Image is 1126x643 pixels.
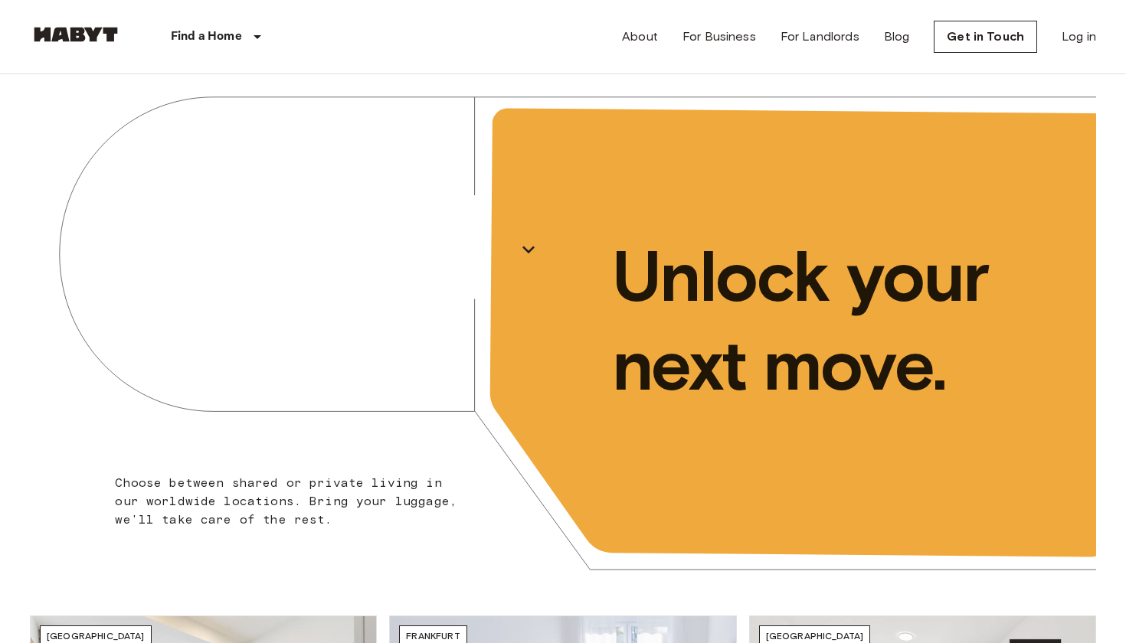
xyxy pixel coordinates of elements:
[1062,28,1096,46] a: Log in
[115,474,466,529] p: Choose between shared or private living in our worldwide locations. Bring your luggage, we'll tak...
[682,28,756,46] a: For Business
[406,630,460,641] span: Frankfurt
[934,21,1037,53] a: Get in Touch
[622,28,658,46] a: About
[766,630,864,641] span: [GEOGRAPHIC_DATA]
[30,27,122,42] img: Habyt
[781,28,859,46] a: For Landlords
[47,630,145,641] span: [GEOGRAPHIC_DATA]
[171,28,242,46] p: Find a Home
[612,232,1072,410] p: Unlock your next move.
[884,28,910,46] a: Blog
